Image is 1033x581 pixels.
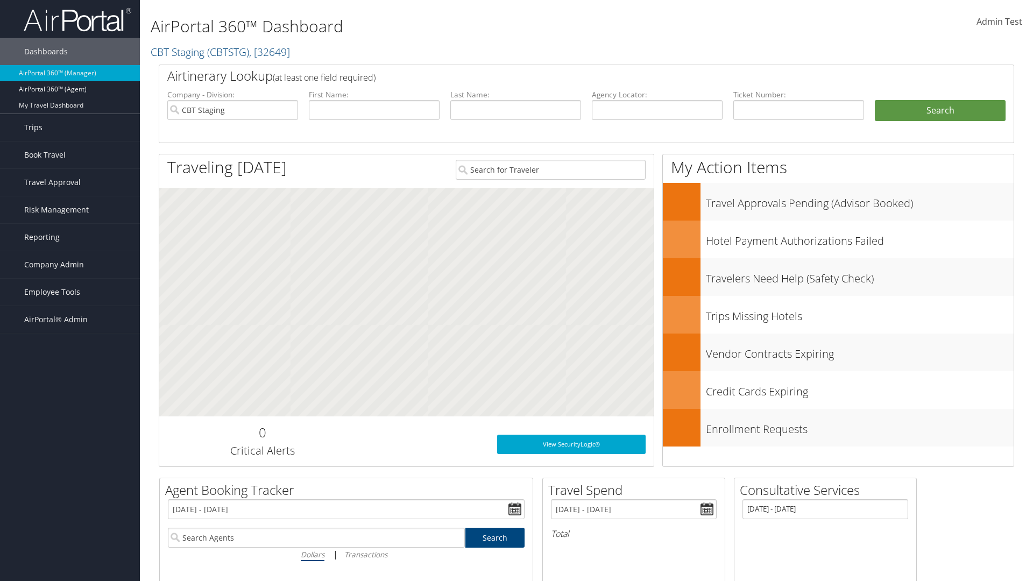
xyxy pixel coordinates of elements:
[706,266,1014,286] h3: Travelers Need Help (Safety Check)
[344,549,387,559] i: Transactions
[977,5,1022,39] a: Admin Test
[548,481,725,499] h2: Travel Spend
[24,196,89,223] span: Risk Management
[465,528,525,548] a: Search
[168,528,465,548] input: Search Agents
[167,67,935,85] h2: Airtinerary Lookup
[663,258,1014,296] a: Travelers Need Help (Safety Check)
[663,183,1014,221] a: Travel Approvals Pending (Advisor Booked)
[207,45,249,59] span: ( CBTSTG )
[706,190,1014,211] h3: Travel Approvals Pending (Advisor Booked)
[167,156,287,179] h1: Traveling [DATE]
[450,89,581,100] label: Last Name:
[24,251,84,278] span: Company Admin
[24,114,43,141] span: Trips
[24,7,131,32] img: airportal-logo.png
[273,72,376,83] span: (at least one field required)
[740,481,916,499] h2: Consultative Services
[663,156,1014,179] h1: My Action Items
[663,371,1014,409] a: Credit Cards Expiring
[24,224,60,251] span: Reporting
[733,89,864,100] label: Ticket Number:
[24,141,66,168] span: Book Travel
[456,160,646,180] input: Search for Traveler
[151,45,290,59] a: CBT Staging
[663,221,1014,258] a: Hotel Payment Authorizations Failed
[301,549,324,559] i: Dollars
[168,548,525,561] div: |
[24,38,68,65] span: Dashboards
[875,100,1006,122] button: Search
[706,379,1014,399] h3: Credit Cards Expiring
[167,443,357,458] h3: Critical Alerts
[24,169,81,196] span: Travel Approval
[706,341,1014,362] h3: Vendor Contracts Expiring
[551,528,717,540] h6: Total
[24,279,80,306] span: Employee Tools
[151,15,732,38] h1: AirPortal 360™ Dashboard
[167,89,298,100] label: Company - Division:
[249,45,290,59] span: , [ 32649 ]
[663,409,1014,447] a: Enrollment Requests
[497,435,646,454] a: View SecurityLogic®
[167,423,357,442] h2: 0
[706,228,1014,249] h3: Hotel Payment Authorizations Failed
[706,303,1014,324] h3: Trips Missing Hotels
[663,334,1014,371] a: Vendor Contracts Expiring
[592,89,723,100] label: Agency Locator:
[309,89,440,100] label: First Name:
[24,306,88,333] span: AirPortal® Admin
[165,481,533,499] h2: Agent Booking Tracker
[706,416,1014,437] h3: Enrollment Requests
[663,296,1014,334] a: Trips Missing Hotels
[977,16,1022,27] span: Admin Test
